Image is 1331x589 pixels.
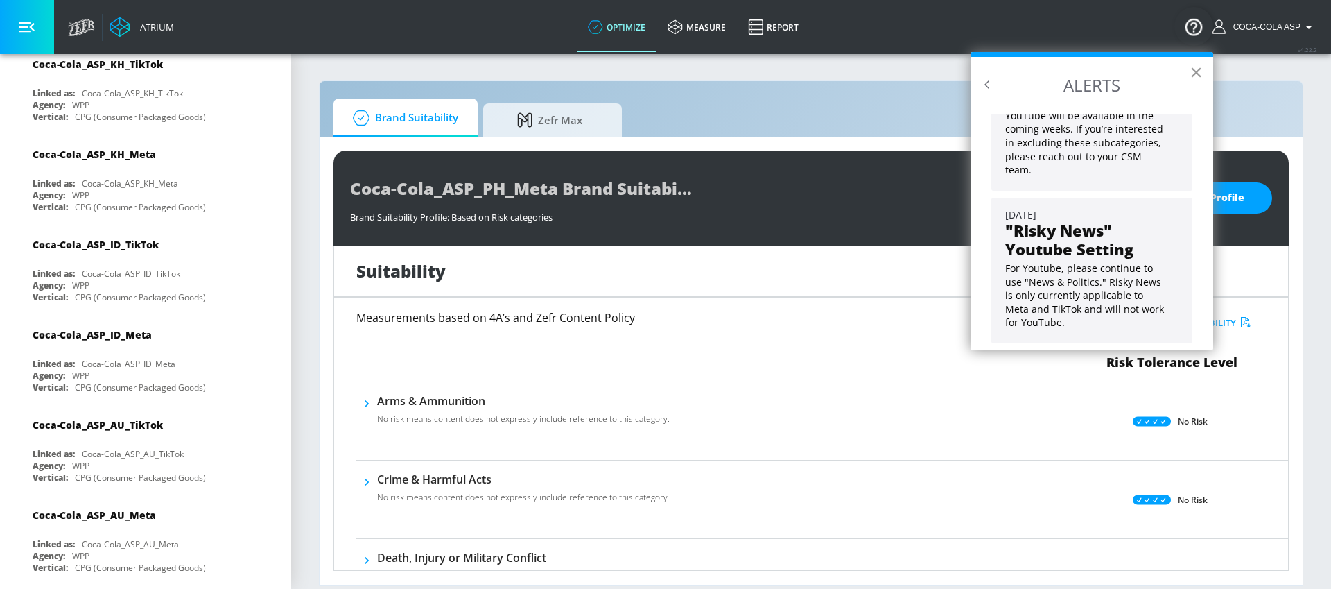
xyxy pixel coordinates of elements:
[377,472,670,487] h6: Crime & Harmful Acts
[75,201,206,213] div: CPG (Consumer Packaged Goods)
[22,498,269,577] div: Coca-Cola_ASP_AU_MetaLinked as:Coca-Cola_ASP_AU_MetaAgency:WPPVertical:CPG (Consumer Packaged Goods)
[22,137,269,216] div: Coca-Cola_ASP_KH_MetaLinked as:Coca-Cola_ASP_KH_MetaAgency:WPPVertical:CPG (Consumer Packaged Goods)
[75,382,206,393] div: CPG (Consumer Packaged Goods)
[1178,414,1208,429] p: No Risk
[1005,262,1168,330] p: For Youtube, please continue to use "News & Politics." Risky News is only currently applicable to...
[1005,208,1178,222] div: [DATE]
[33,538,75,550] div: Linked as:
[33,291,68,303] div: Vertical:
[33,358,75,370] div: Linked as:
[75,111,206,123] div: CPG (Consumer Packaged Goods)
[33,328,152,341] div: Coca-Cola_ASP_ID_Meta
[72,280,89,291] div: WPP
[33,189,65,201] div: Agency:
[82,178,178,189] div: Coca-Cola_ASP_KH_Meta
[33,460,65,472] div: Agency:
[22,318,269,397] div: Coca-Cola_ASP_ID_MetaLinked as:Coca-Cola_ASP_ID_MetaAgency:WPPVertical:CPG (Consumer Packaged Goods)
[1298,46,1317,53] span: v 4.22.2
[33,448,75,460] div: Linked as:
[577,2,656,52] a: optimize
[72,370,89,382] div: WPP
[110,17,174,37] a: Atrium
[82,268,180,280] div: Coca-Cola_ASP_ID_TikTok
[75,472,206,484] div: CPG (Consumer Packaged Goods)
[22,47,269,126] div: Coca-Cola_ASP_KH_TikTokLinked as:Coca-Cola_ASP_KH_TikTokAgency:WPPVertical:CPG (Consumer Packaged...
[377,393,670,409] h6: Arms & Ammunition
[377,413,670,425] p: No risk means content does not expressly include reference to this category.
[377,472,670,512] div: Crime & Harmful ActsNo risk means content does not expressly include reference to this category.
[33,58,163,71] div: Coca-Cola_ASP_KH_TikTok
[377,570,670,582] p: No risk means content does not expressly include reference to this category.
[134,21,174,33] div: Atrium
[33,550,65,562] div: Agency:
[75,291,206,303] div: CPG (Consumer Packaged Goods)
[33,280,65,291] div: Agency:
[33,472,68,484] div: Vertical:
[356,259,446,282] h1: Suitability
[1005,220,1133,259] strong: "Risky News" Youtube Setting
[33,562,68,574] div: Vertical:
[377,491,670,504] p: No risk means content does not expressly include reference to this category.
[22,228,269,307] div: Coca-Cola_ASP_ID_TikTokLinked as:Coca-Cola_ASP_ID_TikTokAgency:WPPVertical:CPG (Consumer Packaged...
[72,460,89,472] div: WPP
[33,178,75,189] div: Linked as:
[1212,19,1317,35] button: Coca-Cola ASP
[22,408,269,487] div: Coca-Cola_ASP_AU_TikTokLinked as:Coca-Cola_ASP_AU_TikTokAgency:WPPVertical:CPG (Consumer Packaged...
[980,78,994,92] button: Back to Resource Center Home
[33,268,75,280] div: Linked as:
[33,87,75,99] div: Linked as:
[656,2,737,52] a: measure
[72,189,89,201] div: WPP
[75,562,206,574] div: CPG (Consumer Packaged Goods)
[72,550,89,562] div: WPP
[356,312,977,323] h6: Measurements based on 4A’s and Zefr Content Policy
[82,358,175,370] div: Coca-Cola_ASP_ID_Meta
[971,52,1213,350] div: Resource Center
[377,393,670,434] div: Arms & AmmunitionNo risk means content does not expressly include reference to this category.
[33,238,159,251] div: Coca-Cola_ASP_ID_TikTok
[1005,68,1168,177] p: You can now adjust your suitability settings for select Risk Categories on Meta and TikTok. Suppo...
[347,101,458,135] span: Brand Suitability
[377,550,670,565] h6: Death, Injury or Military Conflict
[350,204,1130,223] div: Brand Suitability Profile: Based on Risk categories
[72,99,89,111] div: WPP
[82,87,183,99] div: Coca-Cola_ASP_KH_TikTok
[1228,22,1300,32] span: login as: coca-cola_asp_csm@zefr.com
[1106,354,1237,370] span: Risk Tolerance Level
[33,382,68,393] div: Vertical:
[33,509,156,522] div: Coca-Cola_ASP_AU_Meta
[33,111,68,123] div: Vertical:
[1190,61,1203,83] button: Close
[33,99,65,111] div: Agency:
[82,538,179,550] div: Coca-Cola_ASP_AU_Meta
[82,448,184,460] div: Coca-Cola_ASP_AU_TikTok
[33,370,65,382] div: Agency:
[971,57,1213,114] h2: ALERTS
[1178,493,1208,507] p: No Risk
[1174,7,1213,46] button: Open Resource Center
[33,201,68,213] div: Vertical:
[33,148,156,161] div: Coca-Cola_ASP_KH_Meta
[497,103,602,137] span: Zefr Max
[737,2,810,52] a: Report
[33,418,163,432] div: Coca-Cola_ASP_AU_TikTok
